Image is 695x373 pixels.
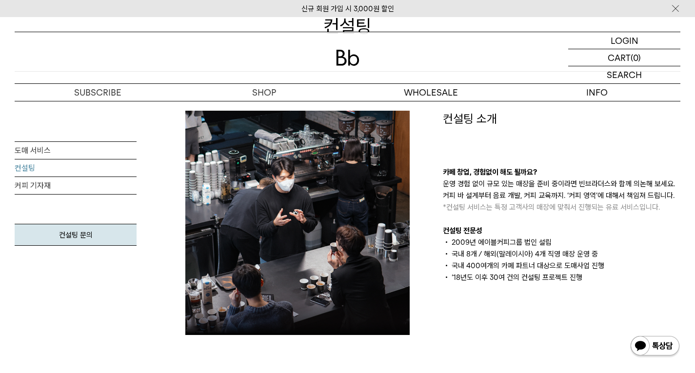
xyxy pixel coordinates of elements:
a: 도매 서비스 [15,142,137,159]
p: 운영 경험 없이 규모 있는 매장을 준비 중이라면 빈브라더스와 함께 의논해 보세요. 커피 바 설계부터 음료 개발, 커피 교육까지. ‘커피 영역’에 대해서 책임져 드립니다. [443,178,681,213]
p: LOGIN [611,32,638,49]
img: 로고 [336,50,359,66]
li: 국내 8개 / 해외(말레이시아) 4개 직영 매장 운영 중 [443,248,681,260]
li: 국내 400여개의 카페 파트너 대상으로 도매사업 진행 [443,260,681,272]
a: LOGIN [568,32,680,49]
li: ‘18년도 이후 30여 건의 컨설팅 프로젝트 진행 [443,272,681,283]
p: INFO [514,84,680,101]
p: 컨설팅 소개 [443,111,681,127]
p: SEARCH [607,66,642,83]
a: SHOP [181,84,347,101]
img: 카카오톡 채널 1:1 채팅 버튼 [630,335,680,358]
p: CART [608,49,631,66]
a: 신규 회원 가입 시 3,000원 할인 [301,4,394,13]
p: (0) [631,49,641,66]
p: WHOLESALE [348,84,514,101]
li: 2009년 에이블커피그룹 법인 설립 [443,236,681,248]
p: 컨설팅 전문성 [443,225,681,236]
a: 컨설팅 [15,159,137,177]
a: SUBSCRIBE [15,84,181,101]
a: 컨설팅 문의 [15,224,137,246]
span: *컨설팅 서비스는 특정 고객사의 매장에 맞춰서 진행되는 유료 서비스입니다. [443,203,660,212]
p: 카페 창업, 경험없이 해도 될까요? [443,166,681,178]
a: CART (0) [568,49,680,66]
a: 커피 기자재 [15,177,137,195]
